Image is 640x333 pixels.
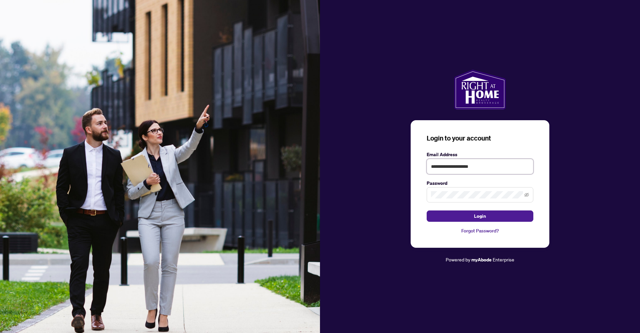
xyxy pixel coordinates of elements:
img: ma-logo [454,70,506,110]
span: Login [474,211,486,221]
span: eye-invisible [524,192,529,197]
button: Login [427,210,533,222]
a: myAbode [471,256,492,263]
span: Enterprise [493,256,514,262]
label: Email Address [427,151,533,158]
label: Password [427,179,533,187]
h3: Login to your account [427,134,533,143]
span: Powered by [446,256,470,262]
a: Forgot Password? [427,227,533,234]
